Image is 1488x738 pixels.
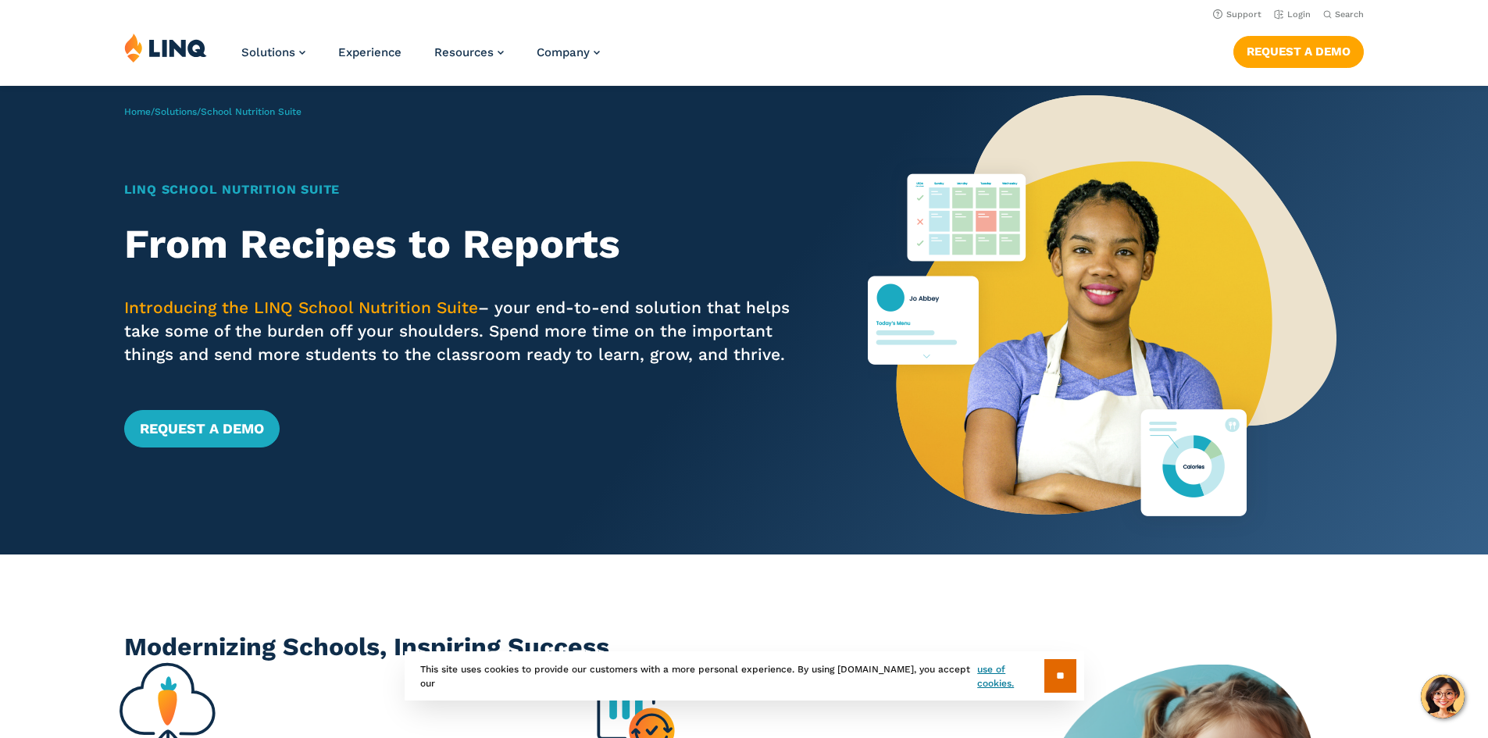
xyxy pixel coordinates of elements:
[1323,9,1364,20] button: Open Search Bar
[241,33,600,84] nav: Primary Navigation
[1233,33,1364,67] nav: Button Navigation
[241,45,295,59] span: Solutions
[1274,9,1311,20] a: Login
[1335,9,1364,20] span: Search
[241,45,305,59] a: Solutions
[124,410,280,447] a: Request a Demo
[868,86,1336,554] img: Nutrition Suite Launch
[338,45,401,59] a: Experience
[434,45,504,59] a: Resources
[1233,36,1364,67] a: Request a Demo
[201,106,302,117] span: School Nutrition Suite
[124,106,302,117] span: / /
[124,296,808,366] p: – your end-to-end solution that helps take some of the burden off your shoulders. Spend more time...
[537,45,600,59] a: Company
[124,106,151,117] a: Home
[537,45,590,59] span: Company
[124,221,808,268] h2: From Recipes to Reports
[1213,9,1261,20] a: Support
[124,298,478,317] span: Introducing the LINQ School Nutrition Suite
[977,662,1044,690] a: use of cookies.
[124,33,207,62] img: LINQ | K‑12 Software
[1421,675,1465,718] button: Hello, have a question? Let’s chat.
[124,180,808,199] h1: LINQ School Nutrition Suite
[434,45,494,59] span: Resources
[155,106,197,117] a: Solutions
[405,651,1084,701] div: This site uses cookies to provide our customers with a more personal experience. By using [DOMAIN...
[124,629,1364,665] h2: Modernizing Schools, Inspiring Success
